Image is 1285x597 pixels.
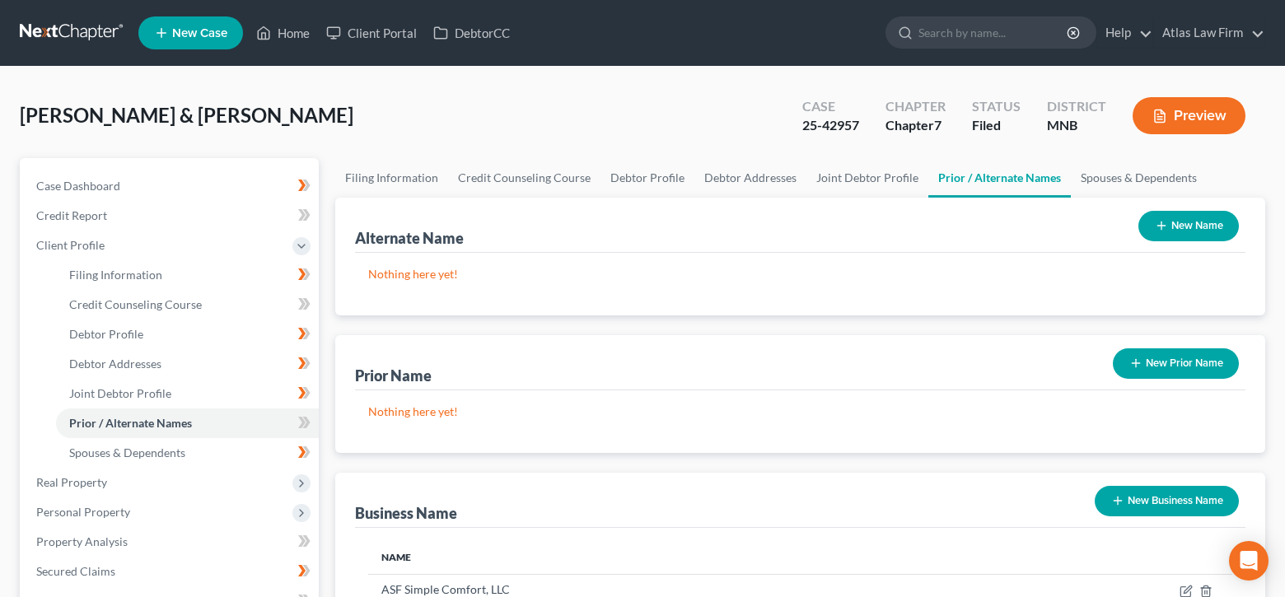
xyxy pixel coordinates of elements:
[20,103,353,127] span: [PERSON_NAME] & [PERSON_NAME]
[318,18,425,48] a: Client Portal
[885,116,946,135] div: Chapter
[56,260,319,290] a: Filing Information
[928,158,1071,198] a: Prior / Alternate Names
[36,534,128,548] span: Property Analysis
[172,27,227,40] span: New Case
[36,179,120,193] span: Case Dashboard
[918,17,1069,48] input: Search by name...
[1047,97,1106,116] div: District
[23,557,319,586] a: Secured Claims
[355,366,432,385] div: Prior Name
[69,416,192,430] span: Prior / Alternate Names
[1138,211,1239,241] button: New Name
[69,386,171,400] span: Joint Debtor Profile
[248,18,318,48] a: Home
[448,158,600,198] a: Credit Counseling Course
[23,527,319,557] a: Property Analysis
[1229,541,1269,581] div: Open Intercom Messenger
[335,158,448,198] a: Filing Information
[69,445,185,459] span: Spouses & Dependents
[56,438,319,468] a: Spouses & Dependents
[425,18,518,48] a: DebtorCC
[1154,18,1264,48] a: Atlas Law Firm
[802,116,859,135] div: 25-42957
[56,319,319,349] a: Debtor Profile
[694,158,806,198] a: Debtor Addresses
[802,97,859,116] div: Case
[972,116,1021,135] div: Filed
[1095,486,1239,516] button: New Business Name
[56,349,319,379] a: Debtor Addresses
[355,503,457,523] div: Business Name
[36,564,115,578] span: Secured Claims
[934,117,942,133] span: 7
[600,158,694,198] a: Debtor Profile
[69,357,161,371] span: Debtor Addresses
[56,379,319,408] a: Joint Debtor Profile
[368,266,1232,282] p: Nothing here yet!
[368,541,1012,574] th: Name
[1097,18,1152,48] a: Help
[56,408,319,438] a: Prior / Alternate Names
[36,208,107,222] span: Credit Report
[355,228,464,248] div: Alternate Name
[56,290,319,319] a: Credit Counseling Course
[36,505,130,519] span: Personal Property
[1071,158,1207,198] a: Spouses & Dependents
[368,403,1232,420] p: Nothing here yet!
[69,268,162,282] span: Filing Information
[36,238,105,252] span: Client Profile
[1113,348,1239,379] button: New Prior Name
[972,97,1021,116] div: Status
[23,201,319,231] a: Credit Report
[69,327,143,341] span: Debtor Profile
[69,297,202,311] span: Credit Counseling Course
[885,97,946,116] div: Chapter
[1047,116,1106,135] div: MNB
[36,475,107,489] span: Real Property
[806,158,928,198] a: Joint Debtor Profile
[23,171,319,201] a: Case Dashboard
[1133,97,1245,134] button: Preview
